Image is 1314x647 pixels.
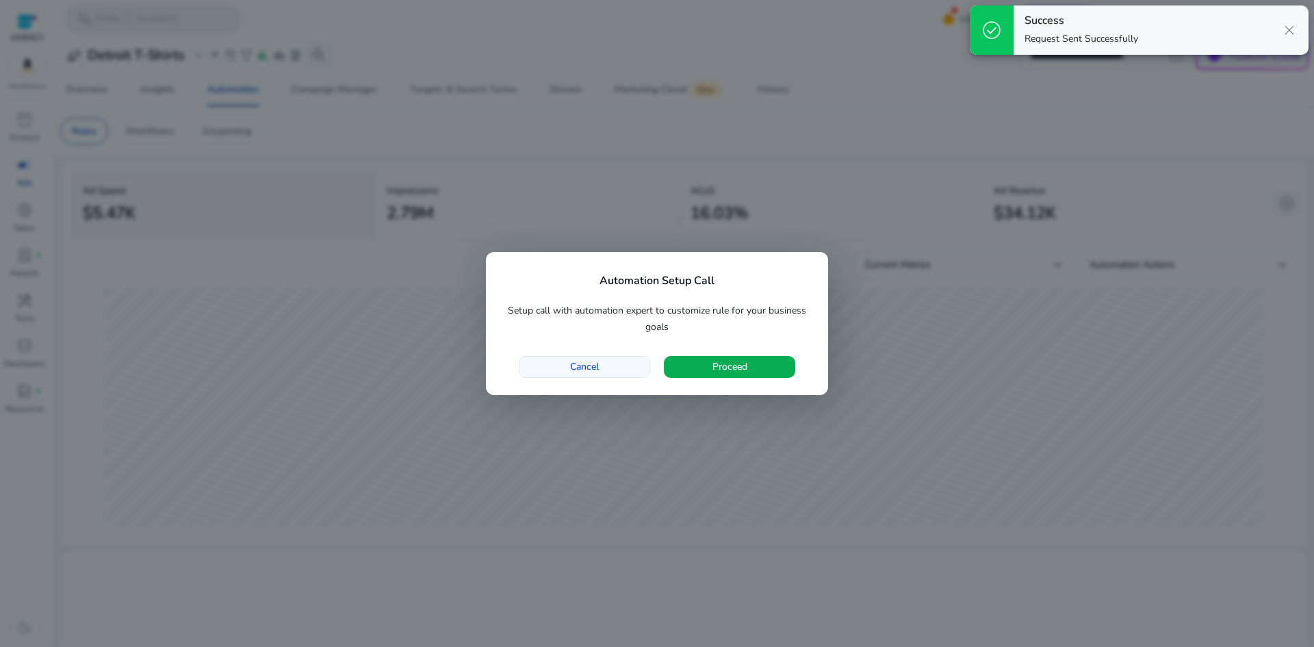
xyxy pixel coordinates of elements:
[519,356,650,378] button: Cancel
[712,359,747,374] span: Proceed
[664,356,795,378] button: Proceed
[503,303,811,335] p: Setup call with automation expert to customize rule for your business goals
[1025,14,1138,27] h4: Success
[570,359,599,374] span: Cancel
[1281,22,1298,38] span: close
[600,275,714,288] h4: Automation Setup Call
[1025,32,1138,46] p: Request Sent Successfully
[981,19,1003,41] span: check_circle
